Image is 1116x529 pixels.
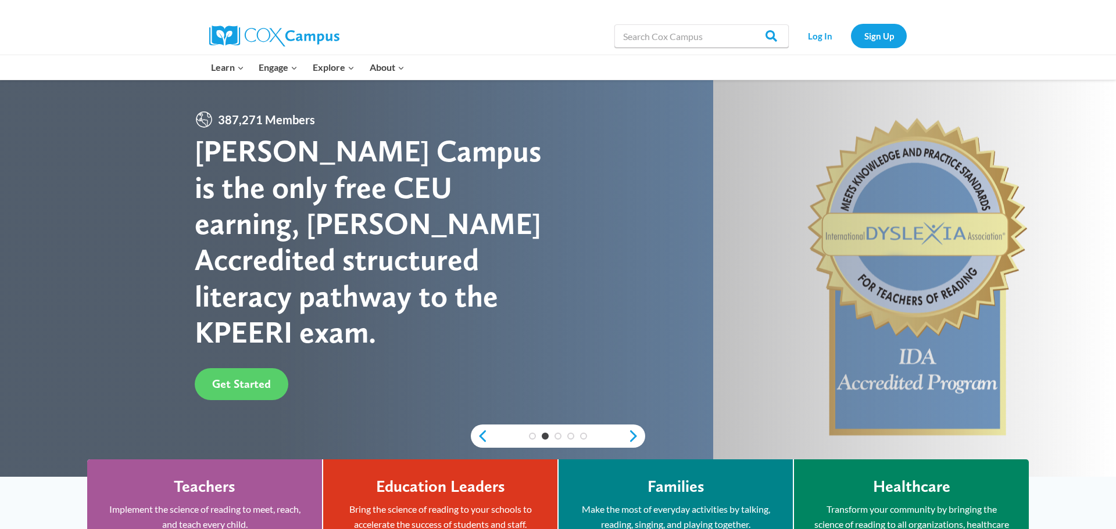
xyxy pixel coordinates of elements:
h4: Families [648,477,704,496]
span: Engage [259,60,298,75]
h4: Healthcare [873,477,950,496]
span: 387,271 Members [213,110,320,129]
a: Log In [795,24,845,48]
input: Search Cox Campus [614,24,789,48]
div: [PERSON_NAME] Campus is the only free CEU earning, [PERSON_NAME] Accredited structured literacy p... [195,133,558,350]
a: Get Started [195,368,288,400]
a: Sign Up [851,24,907,48]
span: Learn [211,60,244,75]
img: Cox Campus [209,26,339,46]
span: About [370,60,405,75]
nav: Secondary Navigation [795,24,907,48]
span: Get Started [212,377,271,391]
nav: Primary Navigation [203,55,412,80]
h4: Education Leaders [376,477,505,496]
h4: Teachers [174,477,235,496]
span: Explore [313,60,355,75]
